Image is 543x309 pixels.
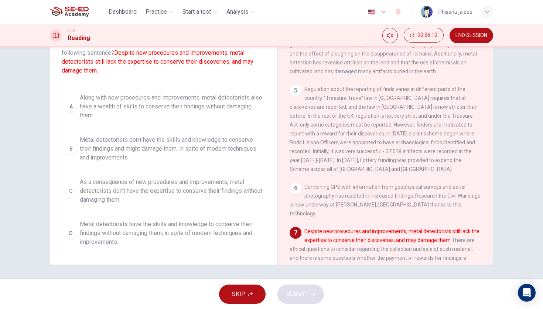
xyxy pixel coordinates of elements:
button: Dashboard [106,5,140,19]
button: BMetal detectorists don't have the skills and knowledge to conserve their findings and might dama... [62,132,266,165]
span: There are ethical questions to consider regarding the collection and sale of such material, and t... [290,228,479,279]
button: DMetal detectorists have the skills and knowledge to conserve their findings without damaging the... [62,216,266,250]
button: AAlong with new procedures and improvements, metal detectorists also have a wealth of skills to c... [62,90,266,123]
div: Open Intercom Messenger [518,284,536,302]
img: en [367,9,376,15]
span: SKIP [232,289,245,299]
a: SE-ED Academy logo [50,4,106,19]
button: Analysis [223,5,258,19]
span: Start a test [182,7,211,16]
button: SKIP [219,285,266,304]
span: Analysis [226,7,249,16]
button: 00:36:10 [404,28,444,43]
div: Phisanu jaidee [438,7,472,16]
div: A [65,101,77,112]
span: Regulation about the reporting of finds varies in different parts of the country. "Treasure Trove... [290,86,478,172]
div: 7 [290,227,301,239]
img: Profile picture [421,6,433,18]
div: B [65,143,77,155]
span: Metal detectorists don't have the skills and knowledge to conserve their findings and might damag... [80,135,262,162]
span: Combining GPS with information from geophysical surveys and aerial photography has resulted in in... [290,184,481,216]
span: Dashboard [109,7,137,16]
span: 00:36:10 [417,32,437,38]
div: C [65,185,77,197]
font: Despite new procedures and improvements, metal detectorists still lack the expertise to conserve ... [62,49,253,74]
span: Which of the sentences below best expresses the essential information in the following sentence? [62,40,266,75]
button: CAs a consequence of new procedures and improvements, metal detectorists don't have the expertise... [62,174,266,208]
img: SE-ED Academy logo [50,4,89,19]
div: Hide [404,28,444,43]
div: D [65,227,77,239]
span: As a consequence of new procedures and improvements, metal detectorists don't have the expertise ... [80,178,262,204]
div: Mute [382,28,398,43]
div: 5 [290,85,301,97]
font: Despite new procedures and improvements, metal detectorists still lack the expertise to conserve ... [304,228,479,243]
h1: Reading [68,34,90,43]
span: Metal detectorists have the skills and knowledge to conserve their findings without damaging them... [80,220,262,246]
button: Start a test [180,5,221,19]
span: END SESSION [455,33,487,38]
span: Along with new procedures and improvements, metal detectorists also have a wealth of skills to co... [80,93,262,120]
button: END SESSION [450,28,493,43]
div: 6 [290,182,301,194]
span: CEFR [68,28,75,34]
button: Practice [143,5,177,19]
span: Practice [146,7,167,16]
